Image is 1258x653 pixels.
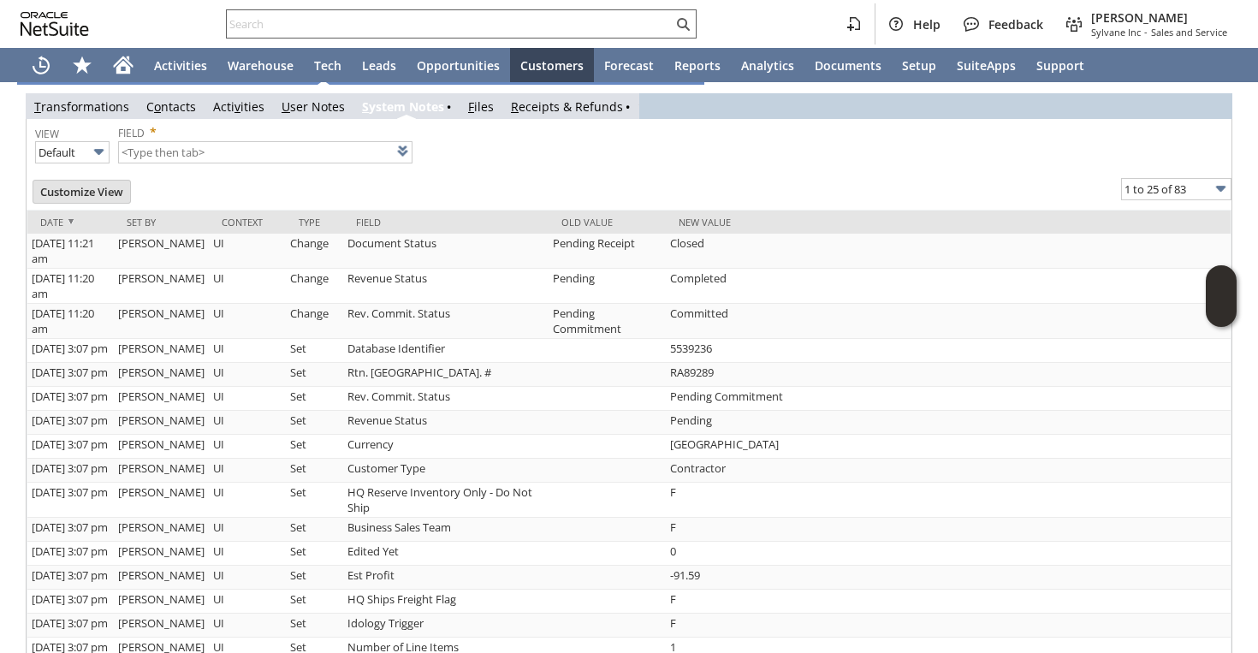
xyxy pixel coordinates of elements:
[343,518,549,542] td: Business Sales Team
[343,411,549,435] td: Revenue Status
[114,518,209,542] td: [PERSON_NAME]
[27,483,114,518] td: [DATE] 3:07 pm
[209,518,286,542] td: UI
[286,518,343,542] td: Set
[286,435,343,459] td: Set
[114,339,209,363] td: [PERSON_NAME]
[217,48,304,82] a: Warehouse
[892,48,946,82] a: Setup
[612,63,697,82] a: PickRun Picks
[1206,297,1237,328] span: Oracle Guided Learning Widget. To move around, please hold and drag
[286,411,343,435] td: Set
[343,304,549,339] td: Rev. Commit. Status
[1026,48,1095,82] a: Support
[343,483,549,518] td: HQ Reserve Inventory Only - Do Not Ship
[364,63,416,82] a: Custom
[103,48,144,82] a: Home
[114,590,209,614] td: [PERSON_NAME]
[209,614,286,638] td: UI
[114,483,209,518] td: [PERSON_NAME]
[286,234,343,269] td: Change
[1206,265,1237,327] iframe: Click here to launch Oracle Guided Learning Help Panel
[666,411,1231,435] td: Pending
[468,98,494,115] a: Files
[27,435,114,459] td: [DATE] 3:07 pm
[286,459,343,483] td: Set
[209,411,286,435] td: UI
[666,339,1231,363] td: 5539236
[417,57,500,74] span: Opportunities
[21,12,89,36] svg: logo
[209,435,286,459] td: UI
[27,459,114,483] td: [DATE] 3:07 pm
[561,216,653,229] div: Old Value
[35,127,59,141] a: View
[114,363,209,387] td: [PERSON_NAME]
[21,48,62,82] a: Recent Records
[114,269,209,304] td: [PERSON_NAME]
[222,216,273,229] div: Context
[147,63,205,82] a: Payment
[304,48,352,82] a: Tech
[815,57,881,74] span: Documents
[286,566,343,590] td: Set
[209,304,286,339] td: UI
[114,542,209,566] td: [PERSON_NAME]
[902,57,936,74] span: Setup
[731,48,804,82] a: Analytics
[957,57,1016,74] span: SuiteApps
[314,57,341,74] span: Tech
[674,57,721,74] span: Reports
[234,98,240,115] span: v
[1144,26,1148,39] span: -
[666,459,1231,483] td: Contractor
[343,269,549,304] td: Revenue Status
[146,98,196,115] a: Contacts
[286,339,343,363] td: Set
[343,542,549,566] td: Edited Yet
[666,234,1231,269] td: Closed
[549,304,666,339] td: Pending Commitment
[144,48,217,82] a: Activities
[666,363,1231,387] td: RA89289
[549,269,666,304] td: Pending
[468,98,474,115] span: F
[209,363,286,387] td: UI
[286,387,343,411] td: Set
[27,304,114,339] td: [DATE] 11:20 am
[209,566,286,590] td: UI
[114,387,209,411] td: [PERSON_NAME]
[504,63,598,82] a: Payment (New)
[227,14,673,34] input: Search
[664,48,731,82] a: Reports
[27,339,114,363] td: [DATE] 3:07 pm
[118,126,145,140] a: Field
[604,57,654,74] span: Forecast
[209,234,286,269] td: UI
[520,57,584,74] span: Customers
[406,48,510,82] a: Opportunities
[430,63,490,82] a: Workflow
[352,48,406,82] a: Leads
[673,14,693,34] svg: Search
[511,98,519,115] span: R
[40,216,101,229] div: Date
[343,435,549,459] td: Currency
[362,98,369,115] span: S
[666,590,1231,614] td: F
[209,483,286,518] td: UI
[666,483,1231,518] td: F
[114,435,209,459] td: [PERSON_NAME]
[286,542,343,566] td: Set
[27,590,114,614] td: [DATE] 3:07 pm
[1091,9,1227,26] span: [PERSON_NAME]
[666,387,1231,411] td: Pending Commitment
[27,363,114,387] td: [DATE] 3:07 pm
[24,63,64,82] a: Items
[666,518,1231,542] td: F
[114,304,209,339] td: [PERSON_NAME]
[804,48,892,82] a: Documents
[27,614,114,638] td: [DATE] 3:07 pm
[1211,179,1231,199] img: More Options
[666,435,1231,459] td: [GEOGRAPHIC_DATA]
